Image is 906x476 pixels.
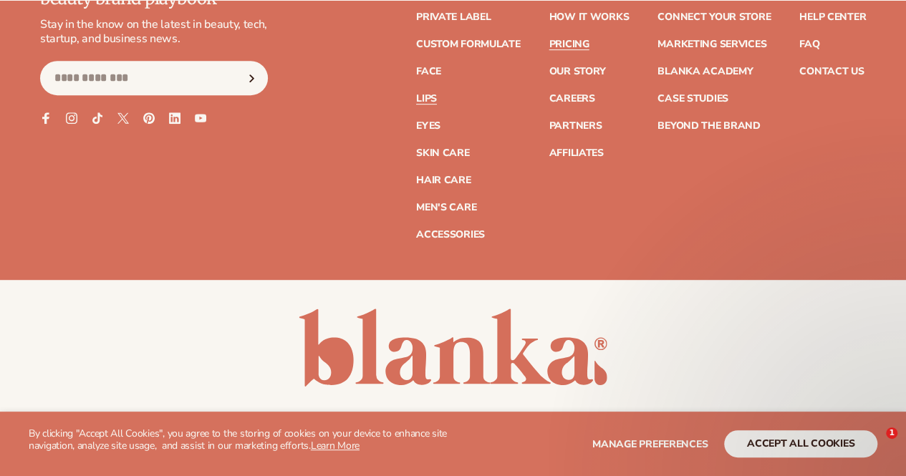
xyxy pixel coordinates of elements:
[657,121,761,131] a: Beyond the brand
[416,230,485,240] a: Accessories
[657,39,766,49] a: Marketing services
[549,94,594,104] a: Careers
[416,67,441,77] a: Face
[40,17,268,47] p: Stay in the know on the latest in beauty, tech, startup, and business news.
[549,148,603,158] a: Affiliates
[657,94,728,104] a: Case Studies
[620,172,906,423] iframe: Intercom notifications message
[799,39,819,49] a: FAQ
[236,61,267,95] button: Subscribe
[29,428,453,452] p: By clicking "Accept All Cookies", you agree to the storing of cookies on your device to enhance s...
[549,39,589,49] a: Pricing
[549,12,629,22] a: How It Works
[549,121,602,131] a: Partners
[416,148,469,158] a: Skin Care
[416,12,491,22] a: Private label
[311,439,360,452] a: Learn More
[592,430,708,457] button: Manage preferences
[416,175,471,185] a: Hair Care
[416,121,440,131] a: Eyes
[592,437,708,451] span: Manage preferences
[416,94,437,104] a: Lips
[549,67,605,77] a: Our Story
[657,12,771,22] a: Connect your store
[857,427,891,462] iframe: Intercom live chat
[886,427,897,439] span: 1
[724,430,877,457] button: accept all cookies
[416,203,476,213] a: Men's Care
[799,12,866,22] a: Help Center
[657,67,753,77] a: Blanka Academy
[416,39,521,49] a: Custom formulate
[799,67,864,77] a: Contact Us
